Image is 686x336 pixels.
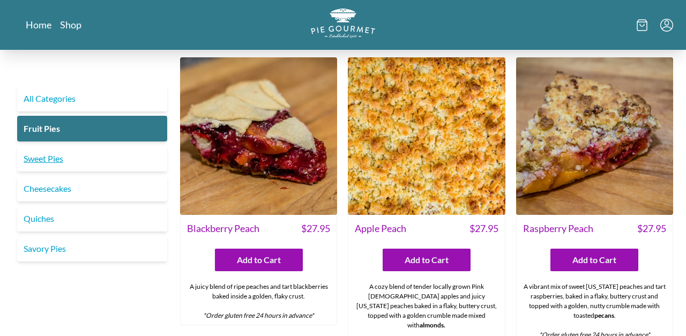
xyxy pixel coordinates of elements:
[469,221,498,236] span: $ 27.95
[301,221,330,236] span: $ 27.95
[594,311,614,319] strong: pecans
[523,221,593,236] span: Raspberry Peach
[180,57,337,214] img: Blackberry Peach
[572,253,616,266] span: Add to Cart
[550,249,638,271] button: Add to Cart
[17,146,167,171] a: Sweet Pies
[215,249,303,271] button: Add to Cart
[420,321,445,329] strong: almonds.
[237,253,281,266] span: Add to Cart
[181,278,337,325] div: A juicy blend of ripe peaches and tart blackberries baked inside a golden, flaky crust.
[348,57,505,214] img: Apple Peach
[17,116,167,141] a: Fruit Pies
[311,9,375,38] img: logo
[17,236,167,262] a: Savory Pies
[26,18,51,31] a: Home
[60,18,81,31] a: Shop
[203,311,314,319] em: *Order gluten free 24 hours in advance*
[405,253,449,266] span: Add to Cart
[311,9,375,41] a: Logo
[17,176,167,201] a: Cheesecakes
[637,221,666,236] span: $ 27.95
[355,221,406,236] span: Apple Peach
[383,249,471,271] button: Add to Cart
[17,206,167,232] a: Quiches
[660,19,673,32] button: Menu
[17,86,167,111] a: All Categories
[516,57,673,214] img: Raspberry Peach
[187,221,259,236] span: Blackberry Peach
